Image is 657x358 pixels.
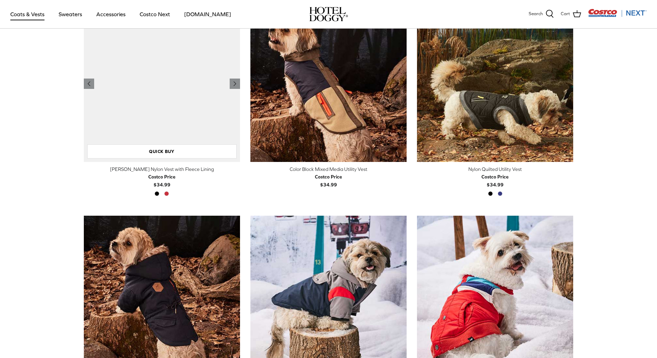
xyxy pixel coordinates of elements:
[309,7,348,21] img: hoteldoggycom
[84,165,240,188] a: [PERSON_NAME] Nylon Vest with Fleece Lining Costco Price$34.99
[250,165,407,188] a: Color Block Mixed Media Utility Vest Costco Price$34.99
[84,6,240,162] a: Melton Nylon Vest with Fleece Lining
[250,6,407,162] img: tan dog wearing a blue & brown vest
[315,173,342,187] b: $34.99
[84,165,240,173] div: [PERSON_NAME] Nylon Vest with Fleece Lining
[561,10,581,19] a: Cart
[148,173,176,187] b: $34.99
[315,173,342,181] div: Costco Price
[417,6,573,162] a: Nylon Quilted Utility Vest
[309,7,348,21] a: hoteldoggy.com hoteldoggycom
[230,79,240,89] a: Previous
[588,9,647,17] img: Costco Next
[178,2,237,26] a: [DOMAIN_NAME]
[481,173,509,181] div: Costco Price
[90,2,132,26] a: Accessories
[561,10,570,18] span: Cart
[250,6,407,162] a: Color Block Mixed Media Utility Vest
[87,144,237,158] a: Quick buy
[84,79,94,89] a: Previous
[148,173,176,181] div: Costco Price
[52,2,88,26] a: Sweaters
[417,165,573,173] div: Nylon Quilted Utility Vest
[250,165,407,173] div: Color Block Mixed Media Utility Vest
[417,165,573,188] a: Nylon Quilted Utility Vest Costco Price$34.99
[529,10,543,18] span: Search
[481,173,509,187] b: $34.99
[133,2,176,26] a: Costco Next
[588,13,647,18] a: Visit Costco Next
[4,2,51,26] a: Coats & Vests
[529,10,554,19] a: Search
